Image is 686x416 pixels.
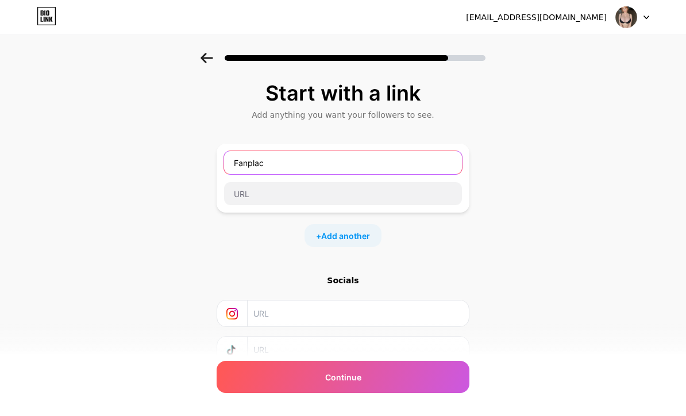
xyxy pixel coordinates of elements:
div: Socials [217,275,469,286]
div: + [305,224,381,247]
div: [EMAIL_ADDRESS][DOMAIN_NAME] [466,11,607,24]
input: URL [224,182,462,205]
span: Add another [321,230,370,242]
div: Add anything you want your followers to see. [222,109,464,121]
input: URL [253,337,462,363]
input: URL [253,301,462,326]
img: crimsonteasexo [615,6,637,28]
span: Continue [325,371,361,383]
input: Link name [224,151,462,174]
div: Start with a link [222,82,464,105]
